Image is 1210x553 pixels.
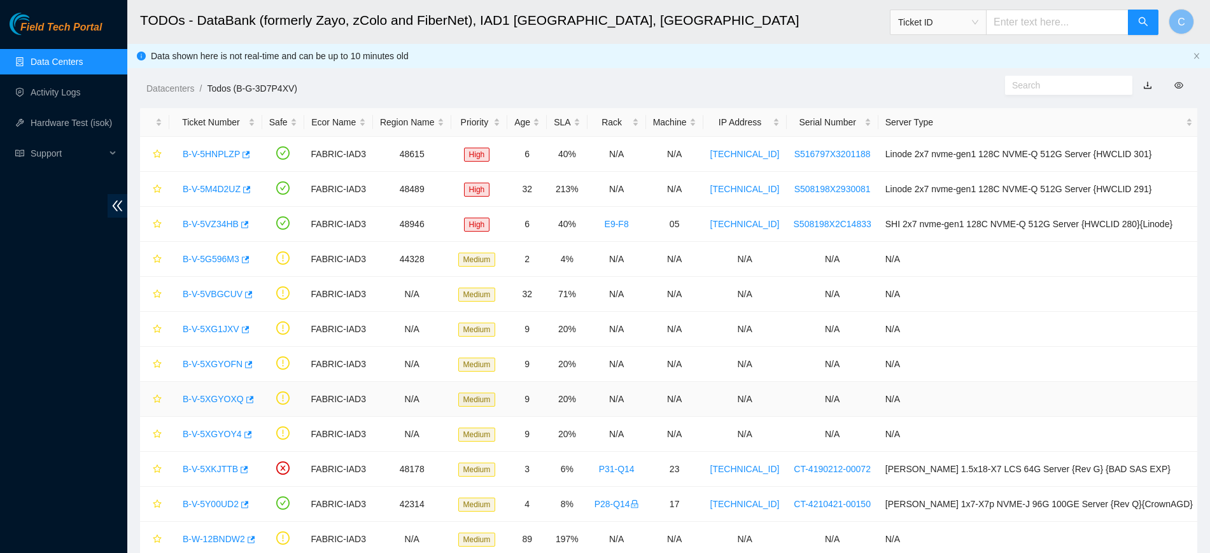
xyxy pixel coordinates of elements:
[878,347,1200,382] td: N/A
[153,395,162,405] span: star
[304,312,373,347] td: FABRIC-IAD3
[787,417,878,452] td: N/A
[304,382,373,417] td: FABRIC-IAD3
[703,417,787,452] td: N/A
[199,83,202,94] span: /
[276,461,290,475] span: close-circle
[458,463,496,477] span: Medium
[794,219,871,229] a: S508198X2C14833
[304,277,373,312] td: FABRIC-IAD3
[646,347,703,382] td: N/A
[147,249,162,269] button: star
[458,498,496,512] span: Medium
[646,242,703,277] td: N/A
[587,417,646,452] td: N/A
[787,382,878,417] td: N/A
[276,426,290,440] span: exclamation-circle
[547,137,587,172] td: 40%
[147,459,162,479] button: star
[787,312,878,347] td: N/A
[878,242,1200,277] td: N/A
[373,417,451,452] td: N/A
[703,242,787,277] td: N/A
[373,347,451,382] td: N/A
[507,487,547,522] td: 4
[373,452,451,487] td: 48178
[304,347,373,382] td: FABRIC-IAD3
[507,242,547,277] td: 2
[31,57,83,67] a: Data Centers
[373,242,451,277] td: 44328
[710,499,780,509] a: [TECHNICAL_ID]
[1134,75,1162,95] button: download
[31,87,81,97] a: Activity Logs
[373,277,451,312] td: N/A
[183,464,238,474] a: B-V-5XKJTTB
[183,149,240,159] a: B-V-5HNPLZP
[646,207,703,242] td: 05
[183,534,245,544] a: B-W-12BNDW2
[373,487,451,522] td: 42314
[207,83,297,94] a: Todos (B-G-3D7P4XV)
[507,452,547,487] td: 3
[183,394,244,404] a: B-V-5XGYOXQ
[547,277,587,312] td: 71%
[703,312,787,347] td: N/A
[507,277,547,312] td: 32
[31,141,106,166] span: Support
[147,354,162,374] button: star
[547,382,587,417] td: 20%
[153,465,162,475] span: star
[630,500,639,508] span: lock
[464,218,490,232] span: High
[147,144,162,164] button: star
[547,347,587,382] td: 20%
[507,172,547,207] td: 32
[276,251,290,265] span: exclamation-circle
[507,417,547,452] td: 9
[147,494,162,514] button: star
[587,277,646,312] td: N/A
[646,417,703,452] td: N/A
[878,312,1200,347] td: N/A
[710,184,780,194] a: [TECHNICAL_ID]
[605,219,629,229] a: E9-F8
[547,312,587,347] td: 20%
[183,254,239,264] a: B-V-5G596M3
[276,181,290,195] span: check-circle
[147,424,162,444] button: star
[276,321,290,335] span: exclamation-circle
[108,194,127,218] span: double-left
[1193,52,1200,60] button: close
[153,185,162,195] span: star
[276,286,290,300] span: exclamation-circle
[587,137,646,172] td: N/A
[31,118,112,128] a: Hardware Test (isok)
[183,499,239,509] a: B-V-5Y00UD2
[10,23,102,39] a: Akamai TechnologiesField Tech Portal
[547,487,587,522] td: 8%
[304,172,373,207] td: FABRIC-IAD3
[147,179,162,199] button: star
[1138,17,1148,29] span: search
[646,382,703,417] td: N/A
[878,452,1200,487] td: [PERSON_NAME] 1.5x18-X7 LCS 64G Server {Rev G} {BAD SAS EXP}
[276,356,290,370] span: exclamation-circle
[458,253,496,267] span: Medium
[1169,9,1194,34] button: C
[1174,81,1183,90] span: eye
[458,358,496,372] span: Medium
[794,464,871,474] a: CT-4190212-00072
[646,487,703,522] td: 17
[147,529,162,549] button: star
[458,288,496,302] span: Medium
[373,172,451,207] td: 48489
[507,207,547,242] td: 6
[153,220,162,230] span: star
[10,13,64,35] img: Akamai Technologies
[183,359,243,369] a: B-V-5XGYOFN
[373,382,451,417] td: N/A
[794,149,871,159] a: S516797X3201188
[710,219,780,229] a: [TECHNICAL_ID]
